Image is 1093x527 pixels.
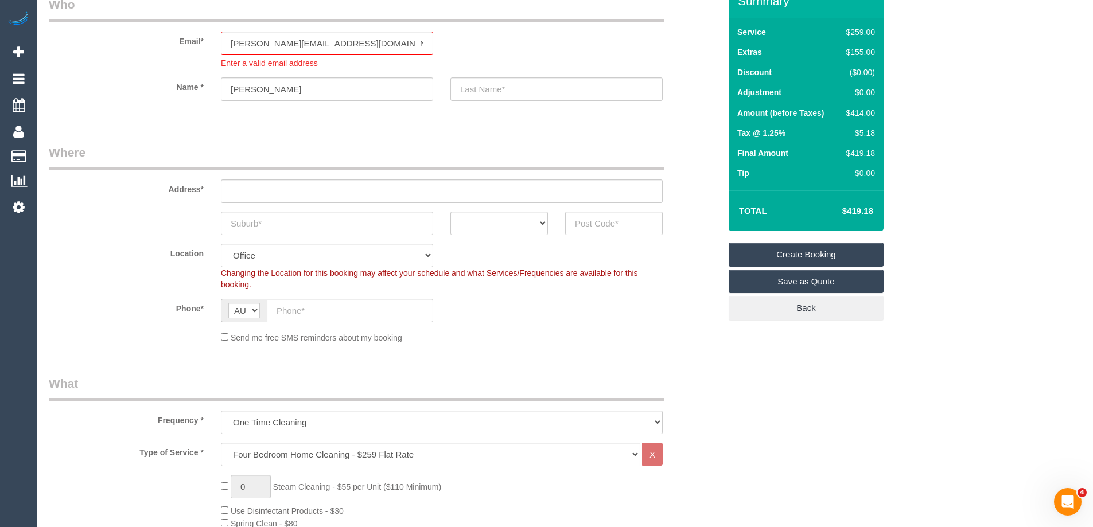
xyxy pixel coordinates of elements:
label: Type of Service * [40,443,212,458]
input: Last Name* [450,77,663,101]
input: Post Code* [565,212,663,235]
label: Discount [737,67,772,78]
span: Changing the Location for this booking may affect your schedule and what Services/Frequencies are... [221,268,638,289]
input: Suburb* [221,212,433,235]
div: $419.18 [842,147,875,159]
span: 4 [1078,488,1087,497]
iframe: Intercom live chat [1054,488,1082,516]
label: Final Amount [737,147,788,159]
label: Tax @ 1.25% [737,127,785,139]
label: Amount (before Taxes) [737,107,824,119]
label: Phone* [40,299,212,314]
label: Service [737,26,766,38]
div: $155.00 [842,46,875,58]
input: First Name* [221,77,433,101]
label: Adjustment [737,87,781,98]
label: Email* [40,32,212,47]
input: Email* [221,32,433,55]
img: Automaid Logo [7,11,30,28]
label: Name * [40,77,212,93]
div: $0.00 [842,167,875,179]
label: Frequency * [40,411,212,426]
span: Use Disinfectant Products - $30 [231,506,344,516]
div: $5.18 [842,127,875,139]
strong: Total [739,206,767,216]
div: Enter a valid email address [221,55,433,69]
label: Extras [737,46,762,58]
a: Save as Quote [729,270,884,294]
a: Back [729,296,884,320]
label: Address* [40,179,212,195]
div: ($0.00) [842,67,875,78]
input: Phone* [267,299,433,322]
div: $259.00 [842,26,875,38]
div: $0.00 [842,87,875,98]
label: Location [40,244,212,259]
div: $414.00 [842,107,875,119]
legend: Where [49,144,664,170]
h4: $419.18 [808,206,873,216]
span: Send me free SMS reminders about my booking [231,333,402,342]
span: Steam Cleaning - $55 per Unit ($110 Minimum) [273,482,441,491]
a: Create Booking [729,243,884,267]
label: Tip [737,167,749,179]
legend: What [49,375,664,401]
